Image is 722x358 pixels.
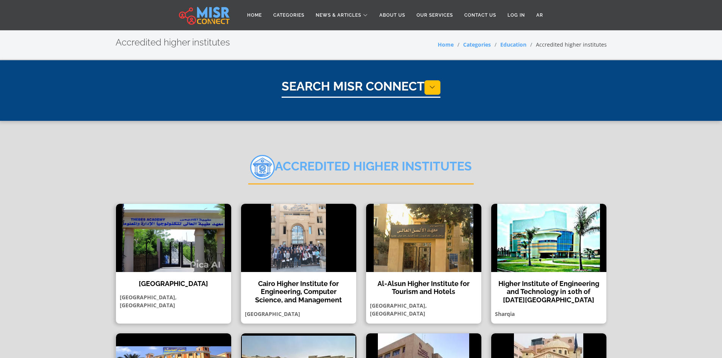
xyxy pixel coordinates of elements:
img: main.misr_connect [179,6,230,25]
img: Taiba Higher Institute [116,204,231,272]
a: Home [438,41,454,48]
h4: Higher Institute of Engineering and Technology in 10th of [DATE][GEOGRAPHIC_DATA] [497,280,601,304]
h4: Al-Alsun Higher Institute for Tourism and Hotels [372,280,476,296]
img: Al-Alsun Higher Institute for Tourism and Hotels [366,204,481,272]
h1: Search Misr Connect [282,79,440,98]
a: News & Articles [310,8,374,22]
a: Home [241,8,268,22]
a: Cairo Higher Institute for Engineering, Computer Science, and Management Cairo Higher Institute f... [236,203,361,324]
a: About Us [374,8,411,22]
a: Al-Alsun Higher Institute for Tourism and Hotels Al-Alsun Higher Institute for Tourism and Hotels... [361,203,486,324]
p: [GEOGRAPHIC_DATA] [241,310,356,318]
a: Taiba Higher Institute [GEOGRAPHIC_DATA] [GEOGRAPHIC_DATA], [GEOGRAPHIC_DATA] [111,203,236,324]
p: [GEOGRAPHIC_DATA], [GEOGRAPHIC_DATA] [116,293,231,309]
h2: Accredited higher institutes [248,155,474,184]
p: Sharqia [491,310,606,318]
img: Higher Institute of Engineering and Technology in 10th of Ramadan City [491,204,606,272]
a: Categories [268,8,310,22]
p: [GEOGRAPHIC_DATA], [GEOGRAPHIC_DATA] [366,302,481,317]
a: Categories [463,41,491,48]
h4: [GEOGRAPHIC_DATA] [122,280,226,288]
a: Higher Institute of Engineering and Technology in 10th of Ramadan City Higher Institute of Engine... [486,203,611,324]
img: FbDy15iPXxA2RZqtQvVH.webp [250,155,275,180]
li: Accredited higher institutes [526,41,607,48]
a: Contact Us [459,8,502,22]
a: Education [500,41,526,48]
img: Cairo Higher Institute for Engineering, Computer Science, and Management [241,204,356,272]
a: AR [531,8,549,22]
a: Our Services [411,8,459,22]
h2: Accredited higher institutes [116,37,230,48]
h4: Cairo Higher Institute for Engineering, Computer Science, and Management [247,280,351,304]
a: Log in [502,8,531,22]
span: News & Articles [316,12,361,19]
